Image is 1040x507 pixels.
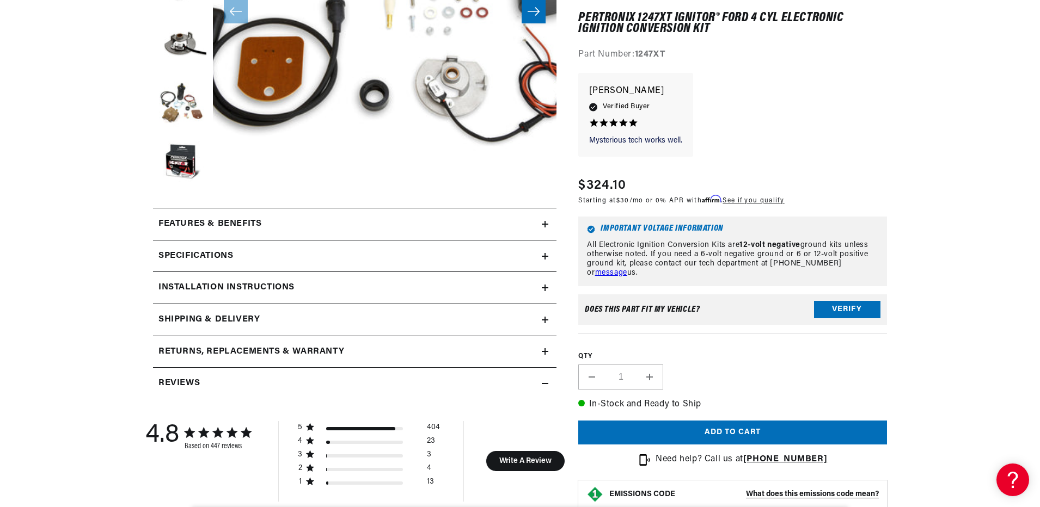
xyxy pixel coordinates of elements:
summary: Installation instructions [153,272,556,304]
strong: 1247XT [635,51,665,59]
div: Does This part fit My vehicle? [585,306,700,314]
h2: Specifications [158,249,233,263]
summary: Specifications [153,240,556,272]
strong: 12-volt negative [739,241,800,249]
p: [PERSON_NAME] [589,84,682,99]
div: 4 [427,463,431,477]
img: Emissions code [586,486,604,503]
strong: What does this emissions code mean? [746,490,879,498]
strong: EMISSIONS CODE [609,490,675,498]
summary: Features & Benefits [153,208,556,240]
a: [PHONE_NUMBER] [743,455,827,464]
div: 3 [427,450,431,463]
summary: Reviews [153,368,556,399]
h2: Returns, Replacements & Warranty [158,345,344,359]
div: Based on 447 reviews [185,442,251,450]
summary: Returns, Replacements & Warranty [153,336,556,368]
summary: Shipping & Delivery [153,304,556,336]
div: 4 star by 23 reviews [298,436,440,450]
div: Part Number: [578,48,887,63]
label: QTY [578,353,887,362]
button: Add to cart [578,421,887,445]
h2: Features & Benefits [158,217,261,231]
span: $30 [616,198,629,205]
h2: Reviews [158,376,200,391]
div: 404 [427,423,440,436]
div: 2 star by 4 reviews [298,463,440,477]
button: Load image 4 in gallery view [153,17,207,71]
div: 13 [427,477,434,491]
h6: Important Voltage Information [587,225,878,233]
span: Affirm [702,195,721,203]
div: 1 [298,477,303,487]
div: 23 [427,436,435,450]
button: Load image 5 in gallery view [153,77,207,131]
p: Need help? Call us at [656,453,827,467]
p: Mysterious tech works well. [589,135,682,146]
button: Write A Review [486,451,565,471]
p: In-Stock and Ready to Ship [578,398,887,412]
div: 5 [298,423,303,432]
p: Starting at /mo or 0% APR with . [578,196,784,206]
div: 4 [298,436,303,446]
div: 1 star by 13 reviews [298,477,440,491]
button: Load image 6 in gallery view [153,137,207,191]
div: 5 star by 404 reviews [298,423,440,436]
h1: PerTronix 1247XT Ignitor® Ford 4 cyl Electronic Ignition Conversion Kit [578,13,887,35]
h2: Installation instructions [158,281,295,295]
a: See if you qualify - Learn more about Affirm Financing (opens in modal) [723,198,784,205]
div: 2 [298,463,303,473]
span: Verified Buyer [603,101,650,113]
div: 3 star by 3 reviews [298,450,440,463]
p: All Electronic Ignition Conversion Kits are ground kits unless otherwise noted. If you need a 6-v... [587,241,878,277]
span: $324.10 [578,176,626,196]
h2: Shipping & Delivery [158,313,260,327]
div: 4.8 [145,421,179,450]
button: EMISSIONS CODEWhat does this emissions code mean? [609,490,879,499]
button: Verify [814,301,880,319]
a: message [595,269,627,277]
div: 3 [298,450,303,460]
